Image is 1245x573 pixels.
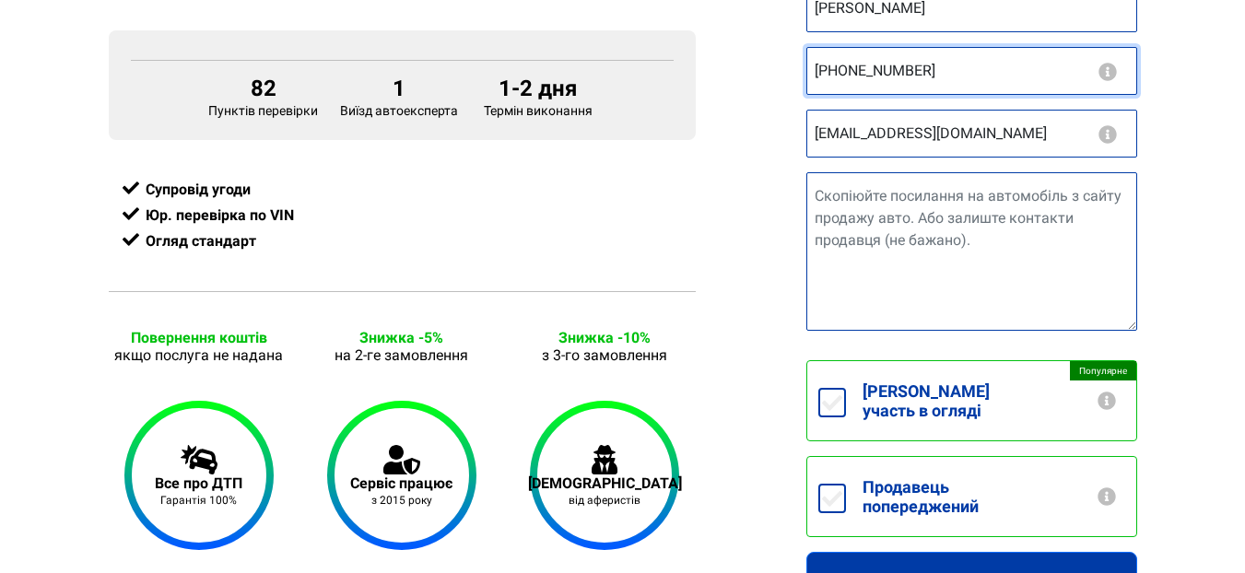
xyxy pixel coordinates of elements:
[1096,487,1118,506] button: Повідомте продавцеві що машину приїде перевірити незалежний експерт Test Driver. Огляд без СТО в ...
[846,457,1136,536] label: Продавець попереджений
[123,177,682,203] div: Супровід угоди
[329,76,469,118] div: Виїзд автоексперта
[469,76,606,118] div: Термін виконання
[528,474,682,492] div: [DEMOGRAPHIC_DATA]
[806,110,1137,158] input: Email
[383,445,420,474] img: Сервіс працює
[197,76,329,118] div: Пунктів перевірки
[528,494,682,507] div: від аферистів
[123,203,682,228] div: Юр. перевірка по VIN
[514,346,695,364] div: з 3-го замовлення
[846,361,1136,440] label: [PERSON_NAME] участь в огляді
[340,76,458,101] div: 1
[155,494,242,507] div: Гарантія 100%
[592,445,617,474] img: Захист
[806,47,1137,95] input: +38 (XXX) XXX-XX-XX
[311,329,492,346] div: Знижка -5%
[1097,63,1119,81] button: Ніяких СМС і Viber розсилок. Зв'язок з експертом або екстрені питання.
[350,474,452,492] div: Сервіс працює
[480,76,595,101] div: 1-2 дня
[311,346,492,364] div: на 2-ге замовлення
[155,474,242,492] div: Все про ДТП
[123,228,682,254] div: Огляд стандарт
[1096,392,1118,410] button: Сервіс Test Driver створений в першу чергу для того, щоб клієнт отримав 100% інформації про машин...
[109,329,289,346] div: Повернення коштів
[208,76,318,101] div: 82
[514,329,695,346] div: Знижка -10%
[350,494,452,507] div: з 2015 року
[181,445,217,474] img: Все про ДТП
[109,346,289,364] div: якщо послуга не надана
[1097,125,1119,144] button: Ніякого спаму, на електронну пошту приходить звіт.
